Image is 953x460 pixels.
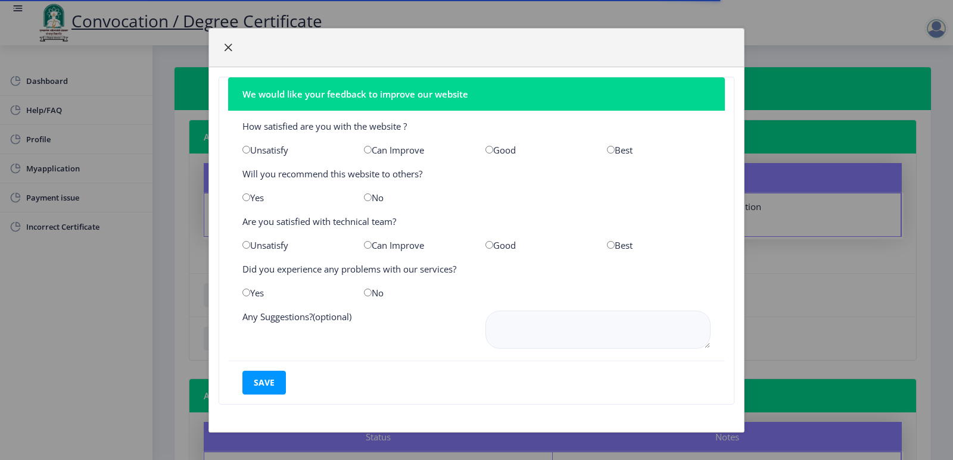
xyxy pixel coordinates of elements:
div: Best [598,239,720,251]
div: Did you experience any problems with our services? [233,263,720,275]
div: Can Improve [355,239,476,251]
div: Can Improve [355,144,476,156]
div: Yes [233,192,355,204]
div: Are you satisfied with technical team? [233,215,720,227]
div: Unsatisfy [233,239,355,251]
div: No [355,287,476,299]
div: How satisfied are you with the website ? [233,120,720,132]
nb-card-header: We would like your feedback to improve our website [228,77,725,111]
button: save [242,371,286,395]
div: Good [476,239,598,251]
div: Any Suggestions?(optional) [233,311,476,351]
div: Will you recommend this website to others? [233,168,720,180]
div: No [355,192,476,204]
div: Unsatisfy [233,144,355,156]
div: Best [598,144,720,156]
div: Yes [233,287,355,299]
div: Good [476,144,598,156]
